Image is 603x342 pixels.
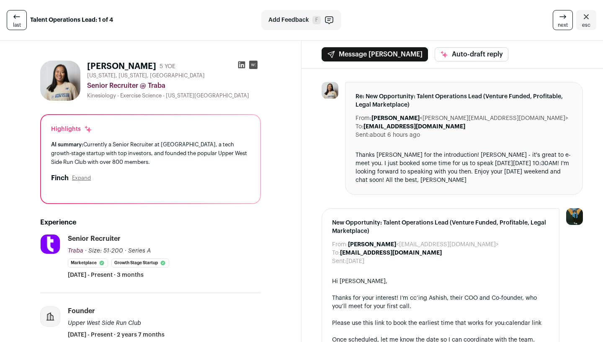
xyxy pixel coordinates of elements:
[332,240,348,249] dt: From:
[68,331,165,339] span: [DATE] - Present · 2 years 7 months
[68,320,141,326] span: Upper West Side Run Club
[356,92,572,109] span: Re: New Opportunity: Talent Operations Lead (Venture Funded, Profitable, Legal Marketplace)
[558,22,568,28] span: next
[111,258,169,268] li: Growth Stage Startup
[51,125,93,133] div: Highlights
[160,62,175,71] div: 5 YOE
[322,82,338,99] img: 0922d3a38383758094e512e371e97750b6fa5ae362b841bada54bfb4f0264366.jpg
[40,61,80,101] img: 0922d3a38383758094e512e371e97750b6fa5ae362b841bada54bfb4f0264366.jpg
[332,294,549,311] div: Thanks for your interest! I’m cc’ing Ashish, their COO and Co-founder, who you’ll meet for your f...
[7,10,27,30] a: last
[553,10,573,30] a: next
[68,234,121,243] div: Senior Recruiter
[371,114,568,123] dd: <[PERSON_NAME][EMAIL_ADDRESS][DOMAIN_NAME]>
[128,248,151,254] span: Series A
[87,81,261,91] div: Senior Recruiter @ Traba
[348,242,396,248] b: [PERSON_NAME]
[363,124,465,130] b: [EMAIL_ADDRESS][DOMAIN_NAME]
[332,319,549,327] div: Please use this link to book the earliest time that works for you:
[13,22,21,28] span: last
[40,217,261,227] h2: Experience
[30,16,113,24] strong: Talent Operations Lead: 1 of 4
[332,249,340,257] dt: To:
[356,123,363,131] dt: To:
[356,151,572,184] div: Thanks [PERSON_NAME] for the introduction! [PERSON_NAME] - it's great to e-meet you. I just booke...
[356,131,370,139] dt: Sent:
[87,61,156,72] h1: [PERSON_NAME]
[566,208,583,225] img: 12031951-medium_jpg
[68,306,95,316] div: Founder
[41,235,60,254] img: 906ba81227801fbc6fa8d272bcc3bdd27b9b72b18a00b4b6d22c89232f98de4d.jpg
[85,248,123,254] span: · Size: 51-200
[506,320,541,326] a: calendar link
[332,277,549,286] div: Hi [PERSON_NAME],
[87,72,205,79] span: [US_STATE], [US_STATE], [GEOGRAPHIC_DATA]
[51,142,83,147] span: AI summary:
[68,258,108,268] li: Marketplace
[68,271,144,279] span: [DATE] - Present · 3 months
[348,240,499,249] dd: <[EMAIL_ADDRESS][DOMAIN_NAME]>
[576,10,596,30] a: Close
[268,16,309,24] span: Add Feedback
[87,92,261,99] div: Kinesiology - Exercise Science - [US_STATE][GEOGRAPHIC_DATA]
[371,115,420,121] b: [PERSON_NAME]
[125,247,126,255] span: ·
[322,47,428,61] button: Message [PERSON_NAME]
[72,175,91,181] button: Expand
[340,250,442,256] b: [EMAIL_ADDRESS][DOMAIN_NAME]
[332,257,346,265] dt: Sent:
[370,131,420,139] dd: about 6 hours ago
[312,16,321,24] span: F
[332,219,549,235] span: New Opportunity: Talent Operations Lead (Venture Funded, Profitable, Legal Marketplace)
[68,248,83,254] span: Traba
[346,257,364,265] dd: [DATE]
[51,173,69,183] h2: Finch
[582,22,590,28] span: esc
[41,307,60,326] img: company-logo-placeholder-414d4e2ec0e2ddebbe968bf319fdfe5acfe0c9b87f798d344e800bc9a89632a0.png
[51,140,250,166] div: Currently a Senior Recruiter at [GEOGRAPHIC_DATA], a tech growth-stage startup with top investors...
[356,114,371,123] dt: From:
[261,10,341,30] button: Add Feedback F
[435,47,508,61] button: Auto-draft reply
